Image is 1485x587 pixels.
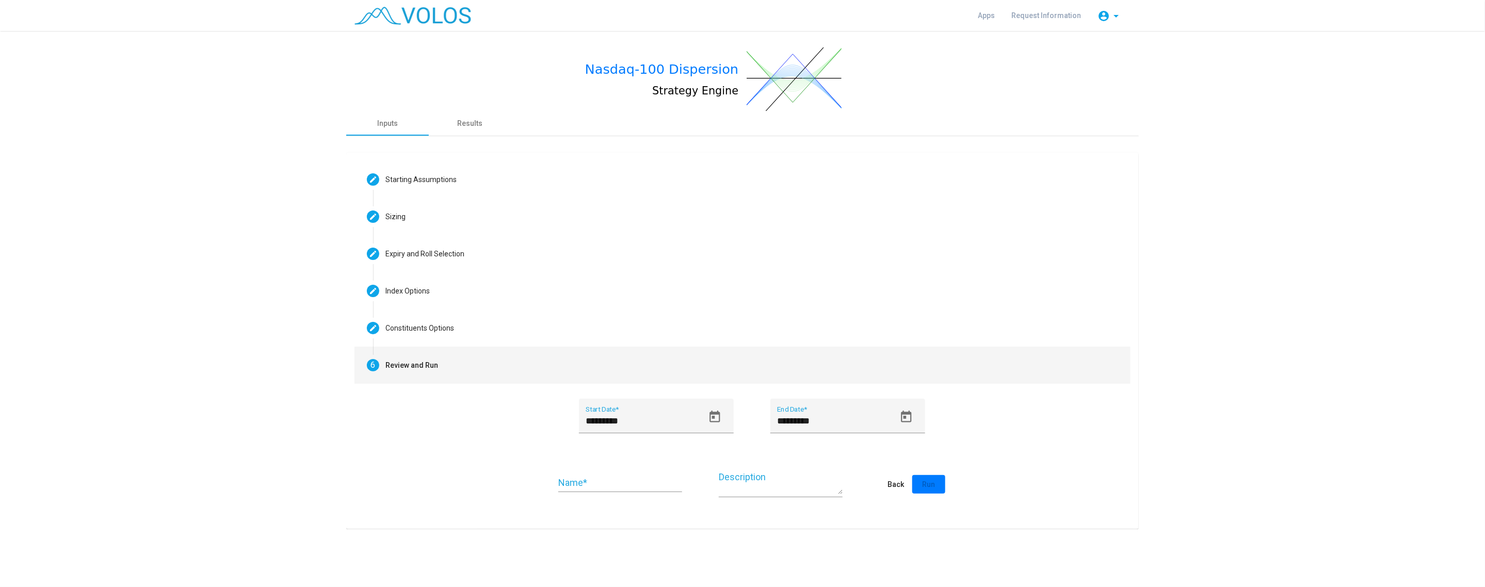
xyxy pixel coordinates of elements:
[369,213,377,221] mat-icon: create
[1011,11,1081,20] span: Request Information
[912,475,945,494] button: Run
[458,118,483,129] div: Results
[369,250,377,258] mat-icon: create
[1003,6,1089,25] a: Request Information
[703,405,727,429] button: Open calendar
[385,249,464,259] div: Expiry and Roll Selection
[1097,10,1110,22] mat-icon: account_circle
[747,47,842,111] img: dispersion.svg
[879,475,912,494] button: Back
[371,360,376,370] span: 6
[887,480,904,488] span: Back
[585,59,739,79] div: Nasdaq-100 Dispersion
[923,480,935,488] span: Run
[970,6,1003,25] a: Apps
[652,83,738,99] div: Strategy Engine
[369,175,377,184] mat-icon: create
[895,405,918,429] button: Open calendar
[369,287,377,295] mat-icon: create
[978,11,995,20] span: Apps
[377,118,398,129] div: Inputs
[385,211,411,222] div: Sizing
[369,324,377,332] mat-icon: create
[385,286,430,297] div: Index Options
[385,174,457,185] div: Starting Assumptions
[385,323,454,334] div: Constituents Options
[385,360,438,371] div: Review and Run
[1110,10,1122,22] mat-icon: arrow_drop_down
